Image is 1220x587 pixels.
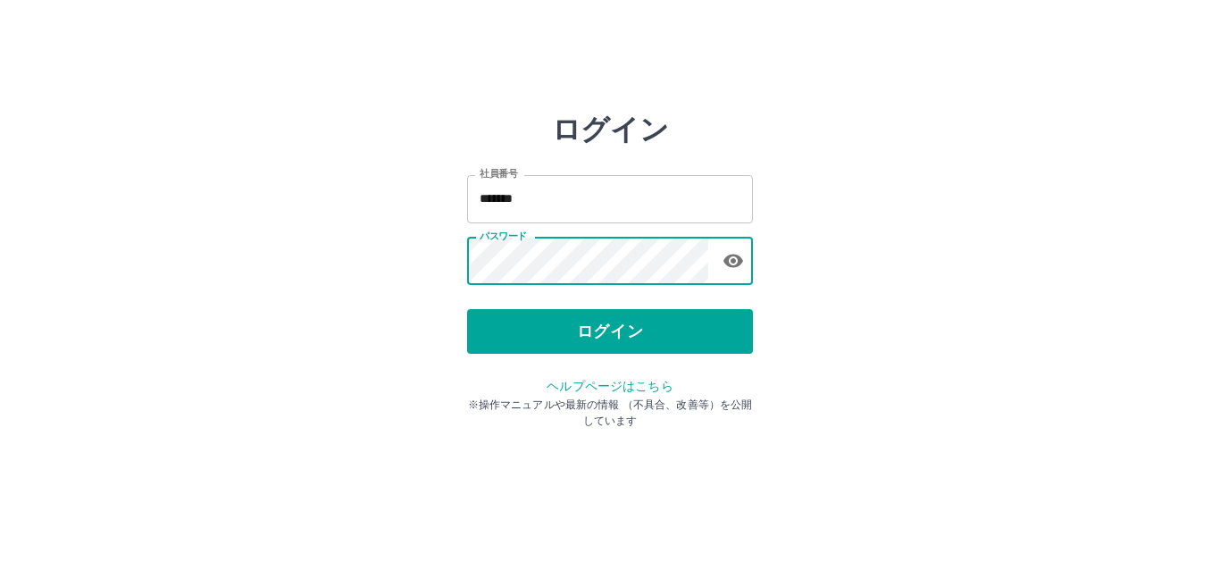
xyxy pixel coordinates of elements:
[467,397,753,429] p: ※操作マニュアルや最新の情報 （不具合、改善等）を公開しています
[480,230,527,243] label: パスワード
[552,113,669,147] h2: ログイン
[467,309,753,354] button: ログイン
[547,379,673,393] a: ヘルプページはこちら
[480,167,517,180] label: 社員番号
